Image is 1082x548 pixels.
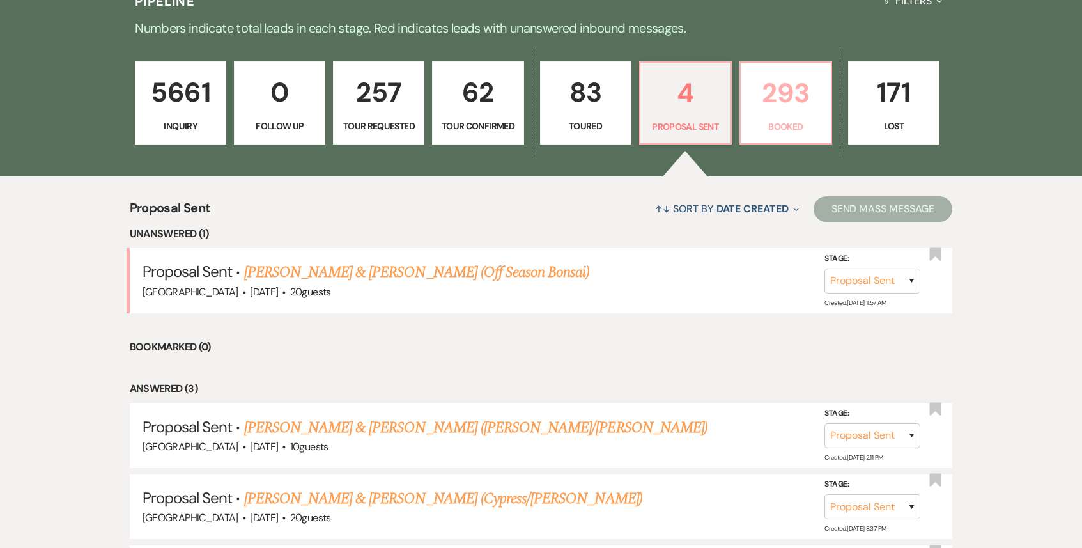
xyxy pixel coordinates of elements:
p: Numbers indicate total leads in each stage. Red indicates leads with unanswered inbound messages. [81,18,1001,38]
span: 10 guests [290,440,328,453]
p: 257 [341,71,416,114]
p: 4 [648,72,723,114]
span: Proposal Sent [143,488,233,508]
button: Sort By Date Created [650,192,803,226]
li: Bookmarked (0) [130,339,953,356]
a: 5661Inquiry [135,61,226,145]
li: Answered (3) [130,380,953,397]
label: Stage: [824,478,920,492]
span: [DATE] [250,440,278,453]
p: 171 [856,71,931,114]
p: Booked [748,120,823,134]
a: 83Toured [540,61,631,145]
a: 171Lost [848,61,939,145]
p: Lost [856,119,931,133]
p: 5661 [143,71,218,114]
span: [DATE] [250,285,278,299]
p: Follow Up [242,119,317,133]
p: 62 [440,71,515,114]
span: 20 guests [290,511,331,524]
label: Stage: [824,407,920,421]
span: [GEOGRAPHIC_DATA] [143,285,238,299]
span: Date Created [716,202,789,215]
p: Toured [548,119,623,133]
a: [PERSON_NAME] & [PERSON_NAME] ([PERSON_NAME]/[PERSON_NAME]) [244,416,707,439]
p: Proposal Sent [648,120,723,134]
span: [GEOGRAPHIC_DATA] [143,511,238,524]
span: Proposal Sent [130,198,211,226]
span: 20 guests [290,285,331,299]
p: 0 [242,71,317,114]
span: Created: [DATE] 8:37 PM [824,524,886,533]
span: Created: [DATE] 11:57 AM [824,298,886,306]
span: [GEOGRAPHIC_DATA] [143,440,238,453]
a: 62Tour Confirmed [432,61,523,145]
a: 257Tour Requested [333,61,424,145]
span: Proposal Sent [143,417,233,437]
span: [DATE] [250,511,278,524]
li: Unanswered (1) [130,226,953,242]
a: 0Follow Up [234,61,325,145]
span: Created: [DATE] 2:11 PM [824,453,883,462]
button: Send Mass Message [814,196,953,222]
a: 4Proposal Sent [639,61,732,145]
p: Inquiry [143,119,218,133]
p: 83 [548,71,623,114]
a: [PERSON_NAME] & [PERSON_NAME] (Off Season Bonsai) [244,261,589,284]
p: Tour Requested [341,119,416,133]
p: 293 [748,72,823,114]
a: 293Booked [739,61,832,145]
span: Proposal Sent [143,262,233,281]
a: [PERSON_NAME] & [PERSON_NAME] (Cypress/[PERSON_NAME]) [244,487,642,510]
label: Stage: [824,252,920,266]
span: ↑↓ [655,202,670,215]
p: Tour Confirmed [440,119,515,133]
